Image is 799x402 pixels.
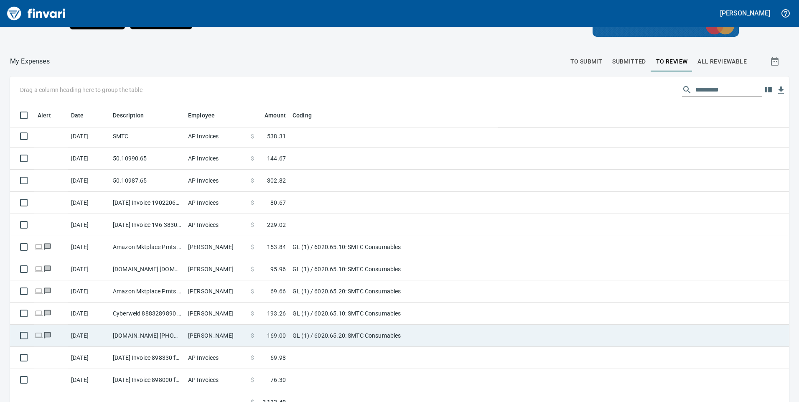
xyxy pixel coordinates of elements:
[113,111,155,121] span: Description
[43,288,52,294] span: Has messages
[251,243,254,251] span: $
[251,376,254,384] span: $
[109,236,185,258] td: Amazon Mktplace Pmts [DOMAIN_NAME][URL] WA
[109,214,185,236] td: [DATE] Invoice 196-383073 from XPO Logistics Freight, Inc. (1-24493)
[185,369,247,391] td: AP Invoices
[251,287,254,295] span: $
[762,51,789,71] button: Show transactions within a particular date range
[109,280,185,303] td: Amazon Mktplace Pmts [DOMAIN_NAME][URL] WA
[10,56,50,66] p: My Expenses
[267,243,286,251] span: 153.84
[720,9,770,18] h5: [PERSON_NAME]
[289,236,498,258] td: GL (1) / 6020.65.10: SMTC Consumables
[109,347,185,369] td: [DATE] Invoice 898330 from [PERSON_NAME] Parts Corp. DBA Napa (1-39725)
[293,111,323,121] span: Coding
[185,192,247,214] td: AP Invoices
[185,347,247,369] td: AP Invoices
[68,369,109,391] td: [DATE]
[188,111,226,121] span: Employee
[270,287,286,295] span: 69.66
[10,56,50,66] nav: breadcrumb
[185,325,247,347] td: [PERSON_NAME]
[293,111,312,121] span: Coding
[267,176,286,185] span: 302.82
[43,333,52,338] span: Has messages
[34,244,43,249] span: Online transaction
[267,221,286,229] span: 229.02
[38,111,51,121] span: Alert
[43,244,52,249] span: Has messages
[267,132,286,140] span: 538.31
[34,266,43,272] span: Online transaction
[289,303,498,325] td: GL (1) / 6020.65.10: SMTC Consumables
[251,331,254,340] span: $
[109,192,185,214] td: [DATE] Invoice 190220686-00 from Tacoma Screw Products Inc (1-10999)
[267,309,286,318] span: 193.26
[68,192,109,214] td: [DATE]
[71,111,95,121] span: Date
[270,376,286,384] span: 76.30
[68,214,109,236] td: [DATE]
[251,265,254,273] span: $
[289,325,498,347] td: GL (1) / 6020.65.20: SMTC Consumables
[270,265,286,273] span: 95.96
[109,325,185,347] td: [DOMAIN_NAME] [PHONE_NUMBER] [GEOGRAPHIC_DATA]
[185,280,247,303] td: [PERSON_NAME]
[188,111,215,121] span: Employee
[185,236,247,258] td: [PERSON_NAME]
[68,347,109,369] td: [DATE]
[34,310,43,316] span: Online transaction
[265,111,286,121] span: Amount
[109,148,185,170] td: 50.10990.65
[185,303,247,325] td: [PERSON_NAME]
[251,221,254,229] span: $
[185,214,247,236] td: AP Invoices
[109,170,185,192] td: 50.10987.65
[775,84,787,97] button: Download table
[697,56,747,67] span: All Reviewable
[251,354,254,362] span: $
[34,333,43,338] span: Online transaction
[34,288,43,294] span: Online transaction
[109,258,185,280] td: [DOMAIN_NAME] [DOMAIN_NAME][URL] WA
[43,310,52,316] span: Has messages
[267,154,286,163] span: 144.67
[251,198,254,207] span: $
[185,148,247,170] td: AP Invoices
[251,309,254,318] span: $
[612,56,646,67] span: Submitted
[762,84,775,96] button: Choose columns to display
[251,132,254,140] span: $
[289,280,498,303] td: GL (1) / 6020.65.20: SMTC Consumables
[68,170,109,192] td: [DATE]
[270,354,286,362] span: 69.98
[109,369,185,391] td: [DATE] Invoice 898000 from [PERSON_NAME] Parts Corp. DBA Napa (1-39725)
[254,111,286,121] span: Amount
[109,125,185,148] td: SMTC
[38,111,62,121] span: Alert
[109,303,185,325] td: Cyberweld 8883289890 [GEOGRAPHIC_DATA]
[251,176,254,185] span: $
[68,325,109,347] td: [DATE]
[20,86,142,94] p: Drag a column heading here to group the table
[5,3,68,23] img: Finvari
[68,125,109,148] td: [DATE]
[251,154,254,163] span: $
[113,111,144,121] span: Description
[185,258,247,280] td: [PERSON_NAME]
[267,331,286,340] span: 169.00
[71,111,84,121] span: Date
[43,266,52,272] span: Has messages
[270,198,286,207] span: 80.67
[289,258,498,280] td: GL (1) / 6020.65.10: SMTC Consumables
[718,7,772,20] button: [PERSON_NAME]
[68,236,109,258] td: [DATE]
[570,56,603,67] span: To Submit
[68,280,109,303] td: [DATE]
[68,148,109,170] td: [DATE]
[185,125,247,148] td: AP Invoices
[68,258,109,280] td: [DATE]
[68,303,109,325] td: [DATE]
[185,170,247,192] td: AP Invoices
